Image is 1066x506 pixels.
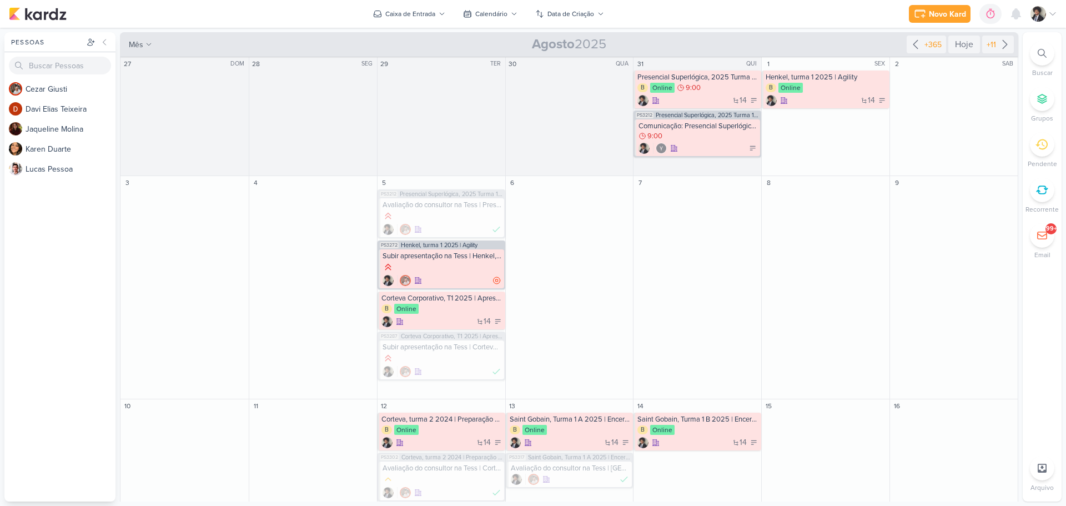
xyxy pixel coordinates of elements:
div: Subir apresentação na Tess | Corteva Corporativo, T1 2025 | Apresentações Incríveis [383,343,502,352]
div: Avaliação do consultor na Tess | Presencial Superlógica, 2025 Turma 1 | Protagonismo [383,201,502,209]
div: Finalizado [620,474,628,485]
div: Criador(a): Pedro Luahn Simões [510,437,521,448]
div: Em atraso [493,276,501,285]
img: Pedro Luahn Simões [383,366,394,377]
div: QUA [616,59,632,68]
img: Pedro Luahn Simões [637,437,648,448]
div: Avaliação do consultor na Tess | Corteva, turma 2 2024 | Preparação para seu futuro profissional 1 [383,464,502,473]
div: Saint Gobain, Turma 1 A 2025 | Encerramento [510,415,631,424]
span: 2025 [532,36,606,53]
div: 28 [250,58,262,69]
img: Cezar Giusti [400,487,411,498]
span: 9:00 [647,132,662,140]
div: Colaboradores: Cezar Giusti [397,487,411,498]
span: Corteva Corporativo, T1 2025 | Apresentações Incríveis [401,333,503,339]
div: Corteva, turma 2 2024 | Preparação para seu futuro profissional 1 [381,415,503,424]
div: Online [778,83,803,93]
div: Online [650,425,675,435]
div: Novo Kard [929,8,966,20]
div: Finalizado [492,487,501,498]
div: Criador(a): Pedro Luahn Simões [766,95,777,106]
div: 12 [379,400,390,412]
div: DOM [230,59,248,68]
div: Criador(a): Pedro Luahn Simões [511,474,522,485]
div: 31 [635,58,646,69]
div: C e z a r G i u s t i [26,83,115,95]
span: PS3272 [380,242,399,248]
div: K a r e n D u a r t e [26,143,115,155]
div: 2 [891,58,902,69]
div: +365 [922,39,944,51]
div: Hoje [948,36,980,53]
div: Prioridade Média [383,474,394,485]
div: 27 [122,58,133,69]
p: Arquivo [1030,483,1054,493]
div: A Fazer [622,439,630,447]
img: Pedro Luahn Simões [766,95,777,106]
div: Prioridade Alta [383,211,394,222]
div: Criador(a): Pedro Luahn Simões [383,224,394,235]
div: SAB [1002,59,1017,68]
span: PS3287 [380,333,399,339]
div: 8 [763,177,774,188]
div: Prioridade Alta [383,262,394,273]
div: Presencial Superlógica, 2025 Turma 1 | Protagonismo [637,73,759,82]
div: Criador(a): Pedro Luahn Simões [637,95,648,106]
img: Cezar Giusti [400,275,411,286]
span: Saint Gobain, Turma 1 A 2025 | Encerramento [528,454,631,460]
img: Pedro Luahn Simões [637,95,648,106]
img: Jaqueline Molina [9,122,22,136]
div: 16 [891,400,902,412]
img: kardz.app [9,7,67,21]
img: Cezar Giusti [528,474,539,485]
div: A Fazer [750,97,758,104]
p: Pendente [1028,159,1057,169]
div: Criador(a): Pedro Luahn Simões [381,437,393,448]
div: 29 [379,58,390,69]
span: Henkel, turma 1 2025 | Agility [401,242,477,248]
img: Pedro Luahn Simões [381,316,393,327]
img: Pedro Luahn Simões [510,437,521,448]
img: Karen Duarte [9,142,22,156]
div: A Fazer [494,439,502,447]
div: D a v i E l i a s T e i x e i r a [26,103,115,115]
div: Corteva Corporativo, T1 2025 | Apresentações Incríveis [381,294,503,303]
div: A Fazer [494,318,502,325]
span: PS3212 [636,112,653,118]
img: Pedro Luahn Simões [383,275,394,286]
div: Avaliação do consultor na Tess | Saint Gobain, Turma 1 A 2025 | Encerramento [511,464,630,473]
div: 6 [507,177,518,188]
span: PS3302 [380,454,399,460]
div: Colaboradores: Cezar Giusti [397,224,411,235]
div: Comunicação: Presencial Superlógica, 2025 Turma 1 | Protagonismo [638,122,758,131]
p: Buscar [1032,68,1053,78]
div: 30 [507,58,518,69]
img: Cezar Giusti [400,366,411,377]
span: 14 [740,97,747,104]
div: Criador(a): Pedro Luahn Simões [383,275,394,286]
div: B [637,425,648,434]
span: 14 [868,97,875,104]
p: Recorrente [1025,204,1059,214]
div: Colaboradores: Yasmin Marchiori [653,143,667,154]
div: Online [650,83,675,93]
span: 14 [484,318,491,325]
span: Presencial Superlógica, 2025 Turma 1 | Protagonismo [656,112,759,118]
p: Email [1034,250,1050,260]
img: Pedro Luahn Simões [383,487,394,498]
div: Finalizado [492,366,501,377]
img: Pedro Luahn Simões [381,437,393,448]
div: SEG [361,59,376,68]
div: Saint Gobain, Turma 1 B 2025 | Encerramento [637,415,759,424]
div: J a q u e l i n e M o l i n a [26,123,115,135]
span: 14 [740,439,747,447]
span: Presencial Superlógica, 2025 Turma 1 | Protagonismo [400,191,503,197]
input: Buscar Pessoas [9,57,111,74]
p: Grupos [1031,113,1053,123]
div: Criador(a): Pedro Luahn Simões [638,143,650,154]
img: Pedro Luahn Simões [383,224,394,235]
span: PS3212 [380,191,398,197]
div: SEX [874,59,888,68]
span: mês [129,39,143,51]
div: Colaboradores: Cezar Giusti [397,366,411,377]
